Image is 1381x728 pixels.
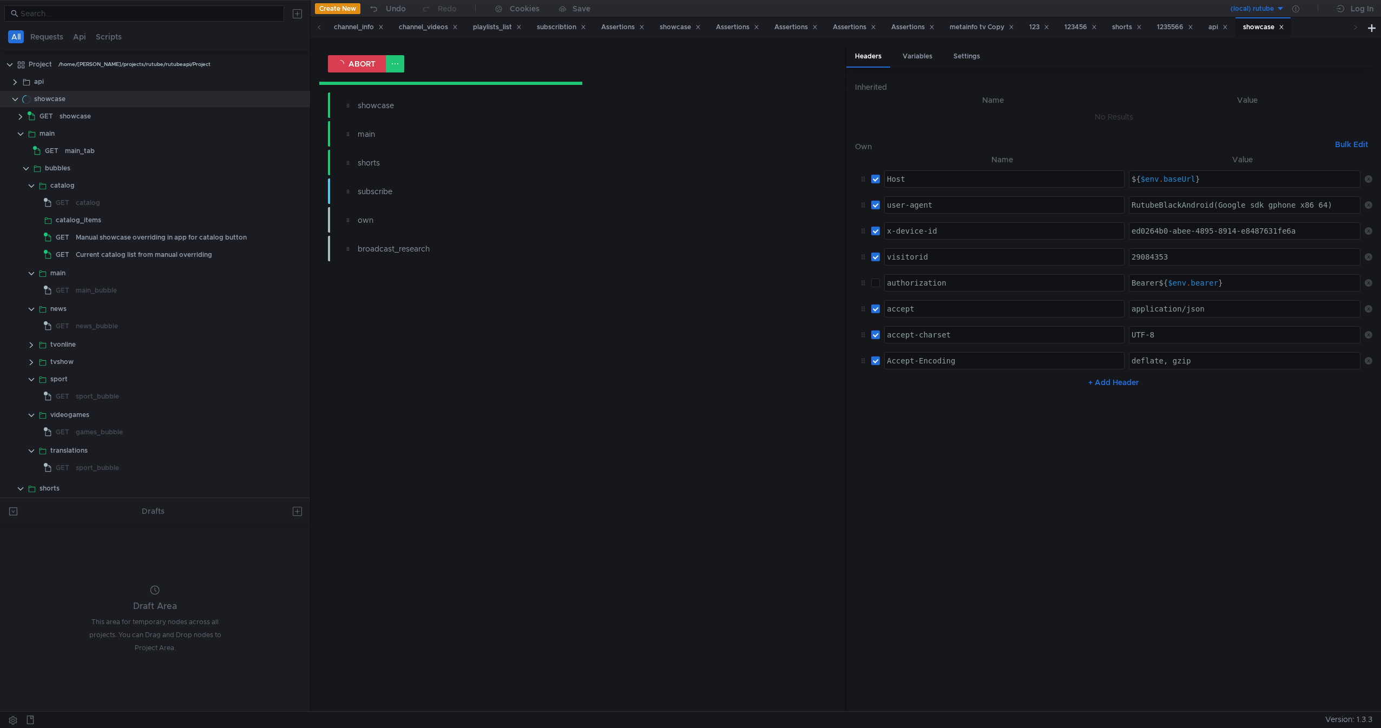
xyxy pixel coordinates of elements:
div: Variables [894,47,941,67]
div: 123 [1029,22,1049,33]
div: Assertions [774,22,818,33]
button: Bulk Edit [1331,138,1372,151]
div: main_tab [65,143,95,159]
button: ABORT [328,55,386,72]
div: catalog [76,195,100,211]
nz-embed-empty: No Results [1095,112,1133,122]
div: metainfo tv Copy [950,22,1014,33]
div: Settings [945,47,989,67]
div: Redo [438,2,457,15]
div: sport_bubble [76,460,119,476]
div: Assertions [601,22,645,33]
div: news [50,301,67,317]
div: api [34,74,44,90]
span: GET [56,247,69,263]
div: Assertions [716,22,759,33]
div: translations [50,442,88,459]
span: Loading... [22,95,31,104]
button: All [8,30,24,43]
div: 123456 [1064,22,1097,33]
div: 1235566 [1157,22,1193,33]
div: sport [50,371,68,387]
div: bubbles [45,160,70,176]
button: Undo [360,1,413,17]
button: + Add Header [1084,376,1143,389]
div: Project [29,56,52,72]
div: channel_videos [399,22,458,33]
h6: Inherited [855,81,1372,94]
div: own [358,214,771,226]
div: showcase [60,108,91,124]
div: channel_info [334,22,384,33]
div: api [1208,22,1228,33]
div: games_bubble [76,424,123,440]
div: tvonline [50,336,76,353]
div: Headers [846,47,890,68]
div: broadcast_research [358,243,771,255]
div: main [50,265,65,281]
div: news_bubble [76,318,118,334]
div: Cookies [510,2,540,15]
button: Api [70,30,89,43]
th: Name [864,94,1122,107]
div: sport_bubble [76,388,119,405]
div: videogames [50,407,89,423]
button: Requests [27,30,67,43]
div: Undo [386,2,406,15]
div: main [40,125,55,142]
div: showcase [358,100,771,111]
span: GET [56,282,69,299]
div: subscribe [358,186,771,197]
div: catalog [50,177,75,194]
input: Search... [21,8,278,19]
span: GET [56,229,69,246]
div: shorts [40,480,60,497]
div: subscribtion [537,22,586,33]
h6: Own [855,140,1331,153]
div: tvshow [50,354,74,370]
span: GET [56,195,69,211]
span: Version: 1.3.3 [1325,712,1372,727]
div: Manual showcase overriding in app for catalog button [76,229,247,246]
div: main_bubble [76,282,117,299]
span: GET [56,460,69,476]
span: GET [56,388,69,405]
div: showcase [1243,22,1284,33]
span: GET [56,318,69,334]
div: Drafts [142,505,165,518]
span: GET [40,108,53,124]
button: Scripts [93,30,125,43]
div: Save [573,5,590,12]
div: /home/[PERSON_NAME]/projects/rutube/rutubeapi/Project [58,56,211,72]
span: GET [56,424,69,440]
div: showcase [660,22,701,33]
span: GET [45,143,58,159]
div: Assertions [833,22,876,33]
div: shorts [358,157,771,169]
div: shorts [1112,22,1142,33]
div: catalog_items [56,212,101,228]
th: Name [880,153,1124,166]
th: Value [1123,94,1372,107]
div: main [358,128,771,140]
div: (local) rutube [1231,4,1274,14]
div: Current catalog list from manual overriding [76,247,212,263]
div: showcase [34,91,65,107]
div: Log In [1351,2,1373,15]
div: playlists_list [473,22,522,33]
button: Create New [315,3,360,14]
button: Redo [413,1,464,17]
th: Value [1124,153,1360,166]
div: Assertions [891,22,935,33]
